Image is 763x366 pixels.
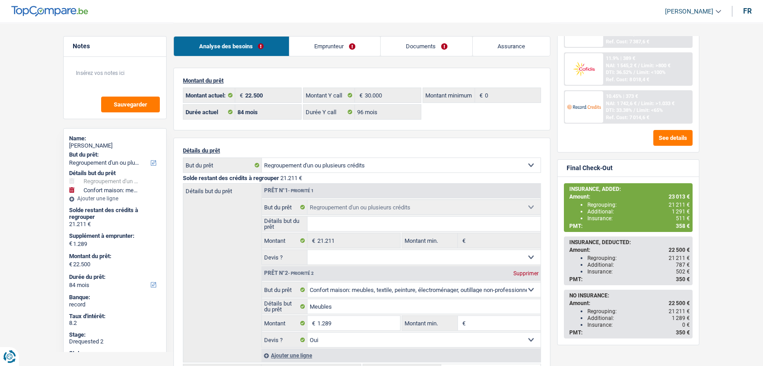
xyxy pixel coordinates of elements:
[402,316,457,330] label: Montant min.
[183,147,541,154] p: Détails du prêt
[569,247,690,253] div: Amount:
[289,37,381,56] a: Emprunteur
[174,37,289,56] a: Analyse des besoins
[69,240,72,247] span: €
[69,207,161,221] div: Solde restant des crédits à regrouper
[11,6,88,17] img: TopCompare Logo
[676,262,690,268] span: 787 €
[676,329,690,336] span: 350 €
[587,269,690,275] div: Insurance:
[676,269,690,275] span: 502 €
[672,208,690,215] span: 1 291 €
[183,158,262,172] label: But du prêt
[303,105,355,119] label: Durée Y call
[569,239,690,246] div: INSURANCE, DEDUCTED:
[669,247,690,253] span: 22 500 €
[280,175,302,181] span: 21.211 €
[288,271,314,276] span: - Priorité 2
[641,101,675,107] span: Limit: >1.033 €
[183,184,261,194] label: Détails but du prêt
[567,60,600,77] img: Cofidis
[606,39,649,45] div: Ref. Cost: 7 387,6 €
[262,316,307,330] label: Montant
[381,37,472,56] a: Documents
[69,170,161,177] div: Détails but du prêt
[633,69,635,75] span: /
[69,273,159,281] label: Durée du prêt:
[262,233,307,248] label: Montant
[569,292,690,299] div: NO INSURANCE:
[69,142,161,149] div: [PERSON_NAME]
[262,283,307,297] label: But du prêt
[307,233,317,248] span: €
[587,202,690,208] div: Regrouping:
[587,262,690,268] div: Additional:
[569,223,690,229] div: PMT:
[606,63,637,69] span: NAI: 1 545,2 €
[69,221,161,228] div: 21.211 €
[669,202,690,208] span: 21 211 €
[262,188,316,194] div: Prêt n°1
[183,88,235,102] label: Montant actuel:
[458,316,468,330] span: €
[69,294,161,301] div: Banque:
[235,88,245,102] span: €
[669,194,690,200] span: 23 013 €
[473,37,550,56] a: Assurance
[262,250,307,264] label: Devis ?
[458,233,468,248] span: €
[653,130,693,146] button: See details
[114,102,147,107] span: Sauvegarder
[69,350,161,357] div: Status:
[262,217,307,231] label: Détails but du prêt
[606,77,649,83] div: Ref. Cost: 8 018,4 €
[637,69,665,75] span: Limit: <100%
[638,101,640,107] span: /
[423,88,475,102] label: Montant minimum
[665,8,713,15] span: [PERSON_NAME]
[69,261,72,268] span: €
[69,301,161,308] div: record
[183,77,541,84] p: Montant du prêt
[303,88,355,102] label: Montant Y call
[262,200,307,214] label: But du prêt
[73,42,157,50] h5: Notes
[183,175,279,181] span: Solde restant des crédits à regrouper
[676,215,690,222] span: 511 €
[69,195,161,202] div: Ajouter une ligne
[669,255,690,261] span: 21 211 €
[606,56,635,61] div: 11.9% | 389 €
[606,69,632,75] span: DTI: 36.52%
[669,308,690,315] span: 21 211 €
[641,63,670,69] span: Limit: >800 €
[638,63,640,69] span: /
[69,253,159,260] label: Montant du prêt:
[69,331,161,338] div: Stage:
[69,232,159,240] label: Supplément à emprunter:
[569,329,690,336] div: PMT:
[261,349,540,362] div: Ajouter une ligne
[743,7,752,15] div: fr
[587,308,690,315] div: Regrouping:
[402,233,457,248] label: Montant min.
[307,316,317,330] span: €
[69,135,161,142] div: Name:
[669,300,690,306] span: 22 500 €
[672,315,690,321] span: 1 289 €
[676,223,690,229] span: 358 €
[606,101,637,107] span: NAI: 1 742,6 €
[262,299,307,314] label: Détails but du prêt
[633,107,635,113] span: /
[288,188,314,193] span: - Priorité 1
[587,255,690,261] div: Regrouping:
[101,97,160,112] button: Sauvegarder
[475,88,485,102] span: €
[69,151,159,158] label: But du prêt:
[355,88,365,102] span: €
[569,276,690,283] div: PMT:
[511,271,540,276] div: Supprimer
[637,107,663,113] span: Limit: <65%
[262,270,316,276] div: Prêt n°2
[587,315,690,321] div: Additional:
[587,215,690,222] div: Insurance:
